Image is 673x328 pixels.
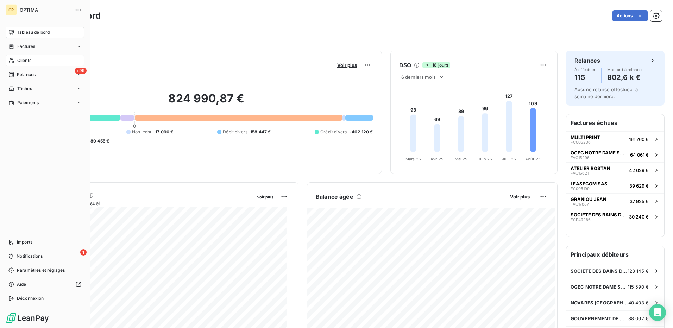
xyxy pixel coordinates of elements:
[566,178,664,193] button: LEASECOM SASFC00519939 629 €
[6,4,17,15] div: OP
[630,198,649,204] span: 37 925 €
[574,87,638,99] span: Aucune relance effectuée la semaine dernière.
[6,83,84,94] a: Tâches
[566,162,664,178] button: ATELIER ROSTANFAO1662142 029 €
[320,129,347,135] span: Crédit divers
[6,55,84,66] a: Clients
[337,62,357,68] span: Voir plus
[255,194,276,200] button: Voir plus
[316,193,353,201] h6: Balance âgée
[571,196,606,202] span: GRANIOU JEAN
[6,69,84,80] a: +99Relances
[607,72,643,83] h4: 802,6 k €
[17,267,65,273] span: Paramètres et réglages
[571,165,610,171] span: ATELIER ROSTAN
[525,157,541,162] tspan: Août 25
[571,150,627,156] span: OGEC NOTRE DAME SACRE COEUR
[401,74,436,80] span: 6 derniers mois
[17,239,32,245] span: Imports
[17,281,26,288] span: Aide
[571,268,628,274] span: SOCIETE DES BAINS DE MER
[257,195,273,200] span: Voir plus
[17,295,44,302] span: Déconnexion
[628,284,649,290] span: 115 590 €
[612,10,648,21] button: Actions
[80,249,87,256] span: 1
[571,212,626,217] span: SOCIETE DES BAINS DE MER
[571,140,591,144] span: FC005206
[6,41,84,52] a: Factures
[628,268,649,274] span: 123 145 €
[75,68,87,74] span: +99
[574,56,600,65] h6: Relances
[405,157,421,162] tspan: Mars 25
[20,7,70,13] span: OPTIMA
[6,279,84,290] a: Aide
[571,187,590,191] span: FC005199
[566,131,664,147] button: MULTI PRINTFC005206161 760 €
[6,27,84,38] a: Tableau de bord
[629,137,649,142] span: 161 760 €
[502,157,516,162] tspan: Juil. 25
[17,86,32,92] span: Tâches
[399,61,411,69] h6: DSO
[571,134,600,140] span: MULTI PRINT
[17,100,39,106] span: Paiements
[566,246,664,263] h6: Principaux débiteurs
[574,68,596,72] span: À effectuer
[6,97,84,108] a: Paiements
[17,71,36,78] span: Relances
[571,217,591,222] span: FCP49266
[17,253,43,259] span: Notifications
[629,168,649,173] span: 42 029 €
[628,300,649,305] span: 40 403 €
[566,193,664,209] button: GRANIOU JEANFAO1788737 925 €
[430,157,444,162] tspan: Avr. 25
[6,236,84,248] a: Imports
[454,157,467,162] tspan: Mai 25
[649,304,666,321] div: Open Intercom Messenger
[629,214,649,220] span: 30 240 €
[133,123,136,129] span: 0
[628,316,649,321] span: 38 062 €
[571,202,589,206] span: FAO17887
[574,72,596,83] h4: 115
[630,152,649,158] span: 64 061 €
[350,129,373,135] span: -462 120 €
[571,156,590,160] span: FAO15296
[422,62,450,68] span: -18 jours
[6,313,49,324] img: Logo LeanPay
[88,138,109,144] span: -80 455 €
[571,171,589,175] span: FAO16621
[6,265,84,276] a: Paramètres et réglages
[155,129,173,135] span: 17 090 €
[566,147,664,162] button: OGEC NOTRE DAME SACRE COEURFAO1529664 061 €
[17,29,50,36] span: Tableau de bord
[40,200,252,207] span: Chiffre d'affaires mensuel
[478,157,492,162] tspan: Juin 25
[571,284,628,290] span: OGEC NOTRE DAME SACRE COEUR
[17,57,31,64] span: Clients
[250,129,271,135] span: 158 447 €
[508,194,532,200] button: Voir plus
[566,114,664,131] h6: Factures échues
[335,62,359,68] button: Voir plus
[17,43,35,50] span: Factures
[571,181,608,187] span: LEASECOM SAS
[607,68,643,72] span: Montant à relancer
[566,209,664,224] button: SOCIETE DES BAINS DE MERFCP4926630 240 €
[510,194,530,200] span: Voir plus
[223,129,247,135] span: Débit divers
[40,92,373,113] h2: 824 990,87 €
[629,183,649,189] span: 39 629 €
[571,316,628,321] span: GOUVERNEMENT DE MONACO
[132,129,152,135] span: Non-échu
[571,300,628,305] span: NOVARES [GEOGRAPHIC_DATA]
